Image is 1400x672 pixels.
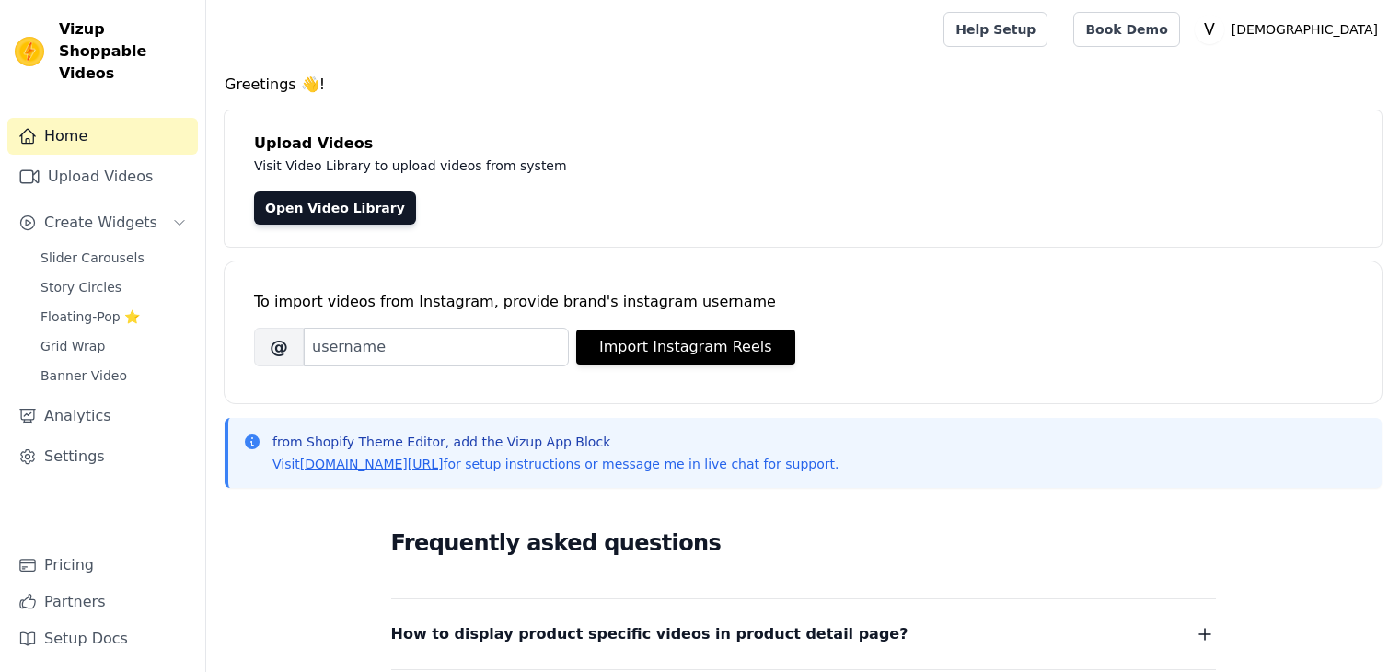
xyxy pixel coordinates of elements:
img: Vizup [15,37,44,66]
button: How to display product specific videos in product detail page? [391,621,1216,647]
a: Setup Docs [7,620,198,657]
span: @ [254,328,304,366]
span: Banner Video [40,366,127,385]
a: Analytics [7,398,198,434]
span: Create Widgets [44,212,157,234]
span: Grid Wrap [40,337,105,355]
input: username [304,328,569,366]
span: Slider Carousels [40,249,145,267]
a: Banner Video [29,363,198,388]
a: [DOMAIN_NAME][URL] [300,457,444,471]
a: Slider Carousels [29,245,198,271]
p: from Shopify Theme Editor, add the Vizup App Block [272,433,839,451]
span: Story Circles [40,278,121,296]
a: Floating-Pop ⭐ [29,304,198,330]
a: Book Demo [1073,12,1179,47]
h2: Frequently asked questions [391,525,1216,562]
text: V [1204,20,1215,39]
p: Visit for setup instructions or message me in live chat for support. [272,455,839,473]
a: Story Circles [29,274,198,300]
span: How to display product specific videos in product detail page? [391,621,908,647]
a: Home [7,118,198,155]
a: Open Video Library [254,191,416,225]
button: Create Widgets [7,204,198,241]
a: Pricing [7,547,198,584]
button: Import Instagram Reels [576,330,795,365]
a: Upload Videos [7,158,198,195]
a: Settings [7,438,198,475]
h4: Greetings 👋! [225,74,1382,96]
div: To import videos from Instagram, provide brand's instagram username [254,291,1352,313]
span: Floating-Pop ⭐ [40,307,140,326]
button: V [DEMOGRAPHIC_DATA] [1195,13,1385,46]
a: Help Setup [943,12,1047,47]
p: Visit Video Library to upload videos from system [254,155,1079,177]
a: Partners [7,584,198,620]
a: Grid Wrap [29,333,198,359]
p: [DEMOGRAPHIC_DATA] [1224,13,1385,46]
h4: Upload Videos [254,133,1352,155]
span: Vizup Shoppable Videos [59,18,191,85]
